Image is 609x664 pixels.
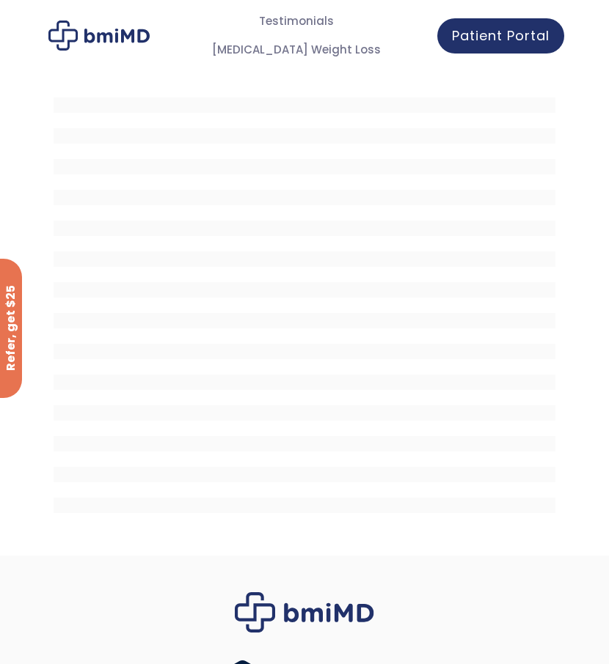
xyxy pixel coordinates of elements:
[437,18,564,54] a: Patient Portal
[197,36,395,64] a: [MEDICAL_DATA] Weight Loss
[54,82,555,522] iframe: MDI Patient Messaging Portal
[235,592,374,632] img: Brand Logo
[452,26,550,45] span: Patient Portal
[259,13,334,30] span: Testimonials
[212,42,381,59] span: [MEDICAL_DATA] Weight Loss
[48,21,150,50] img: Patient Messaging Portal
[244,7,349,36] a: Testimonials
